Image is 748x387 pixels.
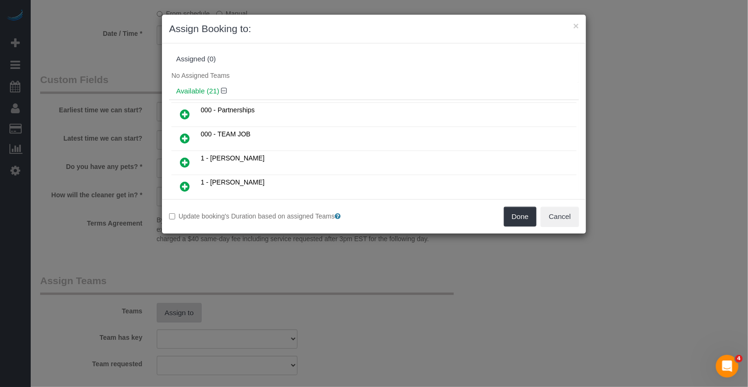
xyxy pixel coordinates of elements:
span: 4 [735,355,743,362]
span: No Assigned Teams [171,72,229,79]
h3: Assign Booking to: [169,22,579,36]
button: Done [504,207,537,227]
div: Assigned (0) [176,55,572,63]
span: 000 - TEAM JOB [201,130,251,138]
iframe: Intercom live chat [716,355,739,378]
span: 1 - [PERSON_NAME] [201,178,264,186]
button: Cancel [541,207,579,227]
input: Update booking's Duration based on assigned Teams [169,213,175,219]
span: 1 - [PERSON_NAME] [201,154,264,162]
button: × [573,21,579,31]
label: Update booking's Duration based on assigned Teams [169,211,367,221]
span: 000 - Partnerships [201,106,255,114]
h4: Available (21) [176,87,572,95]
